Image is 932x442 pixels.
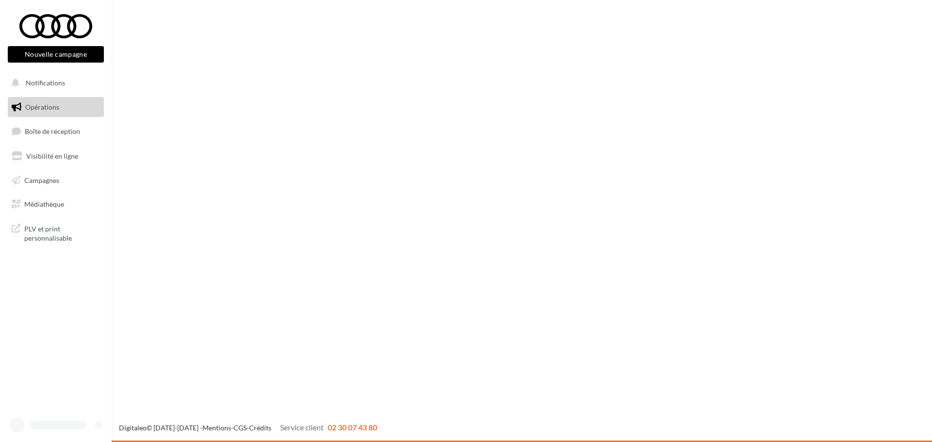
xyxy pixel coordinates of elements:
a: Boîte de réception [6,121,106,142]
a: Crédits [249,424,271,432]
span: Notifications [26,79,65,87]
button: Nouvelle campagne [8,46,104,63]
span: Médiathèque [24,200,64,208]
a: Médiathèque [6,194,106,214]
a: Opérations [6,97,106,117]
span: Campagnes [24,176,59,184]
span: Service client [280,423,324,432]
span: Visibilité en ligne [26,152,78,160]
a: Digitaleo [119,424,147,432]
button: Notifications [6,73,102,93]
a: Campagnes [6,170,106,191]
a: PLV et print personnalisable [6,218,106,247]
a: Visibilité en ligne [6,146,106,166]
span: PLV et print personnalisable [24,222,100,243]
a: CGS [233,424,247,432]
span: Opérations [25,103,59,111]
a: Mentions [202,424,231,432]
span: Boîte de réception [25,127,80,135]
span: © [DATE]-[DATE] - - - [119,424,377,432]
span: 02 30 07 43 80 [328,423,377,432]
